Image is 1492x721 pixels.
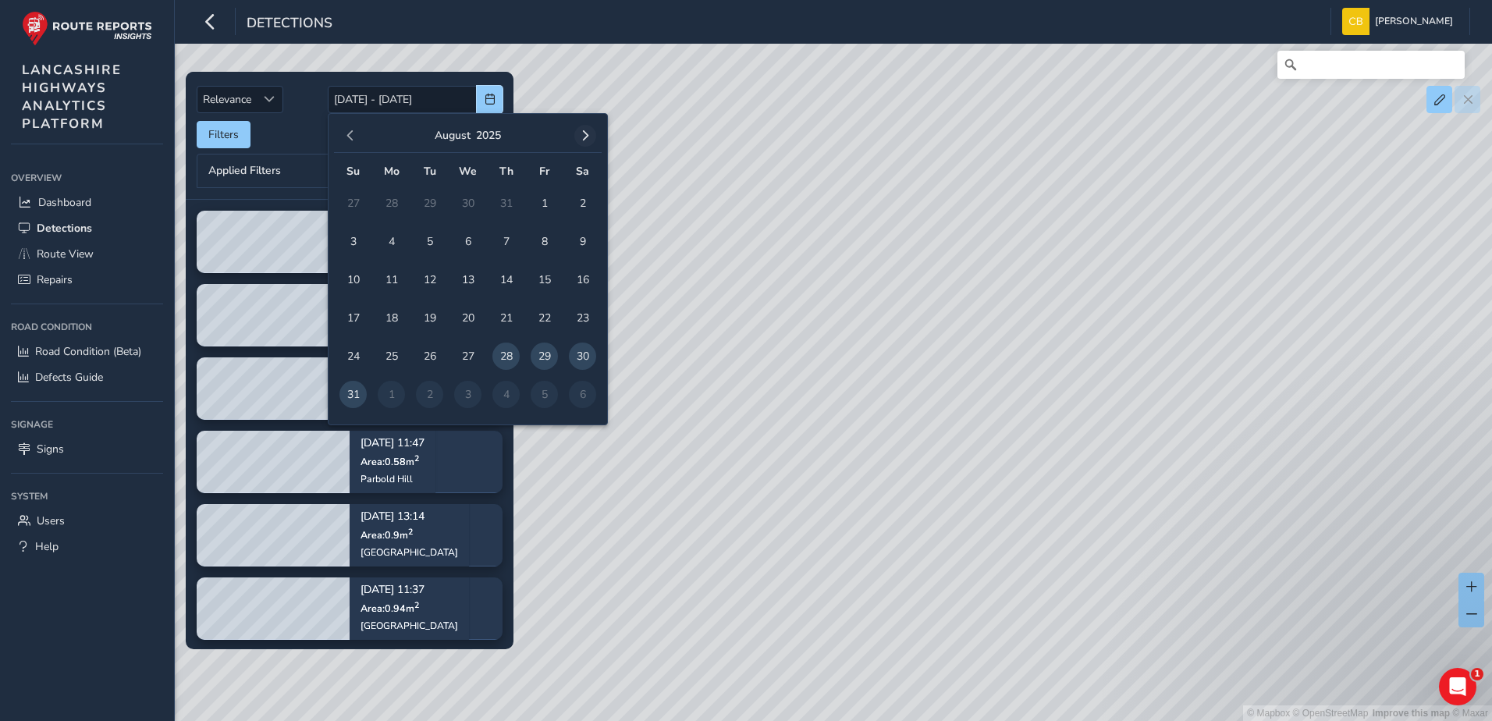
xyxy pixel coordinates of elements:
[569,343,596,370] span: 30
[424,164,436,179] span: Tu
[361,439,425,449] p: [DATE] 11:47
[339,228,367,255] span: 3
[1375,8,1453,35] span: [PERSON_NAME]
[384,164,400,179] span: Mo
[531,304,558,332] span: 22
[378,304,405,332] span: 18
[11,339,163,364] a: Road Condition (Beta)
[339,343,367,370] span: 24
[11,267,163,293] a: Repairs
[378,228,405,255] span: 4
[197,87,257,112] span: Relevance
[492,343,520,370] span: 28
[35,370,103,385] span: Defects Guide
[416,343,443,370] span: 26
[11,190,163,215] a: Dashboard
[416,266,443,293] span: 12
[257,87,282,112] div: Sort by Date
[11,485,163,508] div: System
[35,344,141,359] span: Road Condition (Beta)
[454,228,481,255] span: 6
[361,512,458,523] p: [DATE] 13:14
[531,343,558,370] span: 29
[361,620,458,632] div: [GEOGRAPHIC_DATA]
[37,513,65,528] span: Users
[361,473,425,485] div: Parbold Hill
[1342,8,1369,35] img: diamond-layout
[576,164,589,179] span: Sa
[408,526,413,538] sup: 2
[11,364,163,390] a: Defects Guide
[539,164,549,179] span: Fr
[339,304,367,332] span: 17
[208,165,281,176] span: Applied Filters
[11,315,163,339] div: Road Condition
[454,304,481,332] span: 20
[499,164,513,179] span: Th
[454,266,481,293] span: 13
[492,266,520,293] span: 14
[361,602,419,615] span: Area: 0.94 m
[569,190,596,217] span: 2
[361,546,458,559] div: [GEOGRAPHIC_DATA]
[339,381,367,408] span: 31
[22,61,122,133] span: LANCASHIRE HIGHWAYS ANALYTICS PLATFORM
[1277,51,1465,79] input: Search
[454,343,481,370] span: 27
[416,304,443,332] span: 19
[435,128,471,143] button: August
[11,436,163,462] a: Signs
[361,585,458,596] p: [DATE] 11:37
[22,11,152,46] img: rr logo
[531,228,558,255] span: 8
[476,128,501,143] button: 2025
[37,247,94,261] span: Route View
[11,508,163,534] a: Users
[37,272,73,287] span: Repairs
[247,13,332,35] span: Detections
[492,304,520,332] span: 21
[1471,668,1483,680] span: 1
[414,453,419,464] sup: 2
[531,266,558,293] span: 15
[492,228,520,255] span: 7
[339,266,367,293] span: 10
[569,228,596,255] span: 9
[569,266,596,293] span: 16
[378,343,405,370] span: 25
[1439,668,1476,705] iframe: Intercom live chat
[416,228,443,255] span: 5
[35,539,59,554] span: Help
[197,121,250,148] button: Filters
[11,215,163,241] a: Detections
[531,190,558,217] span: 1
[11,241,163,267] a: Route View
[37,442,64,456] span: Signs
[11,413,163,436] div: Signage
[1342,8,1458,35] button: [PERSON_NAME]
[459,164,477,179] span: We
[37,221,92,236] span: Detections
[11,534,163,559] a: Help
[38,195,91,210] span: Dashboard
[414,599,419,611] sup: 2
[346,164,360,179] span: Su
[11,166,163,190] div: Overview
[569,304,596,332] span: 23
[378,266,405,293] span: 11
[361,528,413,542] span: Area: 0.9 m
[361,455,419,468] span: Area: 0.58 m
